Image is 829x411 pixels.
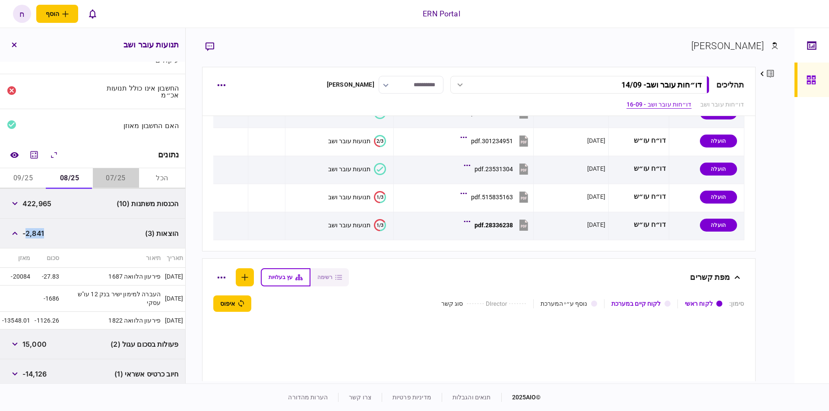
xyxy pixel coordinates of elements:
th: תאריך [163,248,185,268]
div: תנועות עובר ושב [328,138,370,144]
span: 15,000 [22,339,47,349]
a: דו״חות עובר ושב - 16-09 [626,100,692,109]
div: [PERSON_NAME] [691,39,764,53]
div: הועלה [700,191,737,204]
button: 1/3תנועות עובר ושב [328,219,386,231]
span: -14,126 [22,369,47,379]
button: 28336238.pdf [466,215,530,235]
td: [DATE] [163,268,185,286]
button: עץ בעלויות [261,268,310,286]
div: תנועות עובר ושב [328,222,370,229]
div: [DATE] [587,164,605,173]
span: רשימה [317,274,332,280]
div: דו״ח עו״ש [612,159,666,179]
div: תנועות עובר ושב [328,166,370,173]
button: תנועות עובר ושב [328,163,386,175]
button: ח [13,5,31,23]
button: 08/25 [46,168,92,189]
div: [DATE] [587,192,605,201]
td: פירעון הלוואה 1822 [62,312,163,329]
a: הערות מהדורה [288,394,328,401]
text: 1/3 [377,194,383,200]
td: -27.83 [32,268,61,286]
div: [DATE] [587,136,605,145]
button: 1/3תנועות עובר ושב [328,191,386,203]
button: 23531304.pdf [466,159,530,179]
button: דו״חות עובר ושב- 14/09 [450,76,709,94]
a: תנאים והגבלות [452,394,491,401]
div: דו״ח עו״ש [612,131,666,151]
div: 301234951.pdf [471,138,513,144]
th: סכום [32,248,61,268]
th: תיאור [62,248,163,268]
div: 515835163.pdf [471,194,513,201]
span: חיוב כרטיס אשראי (1) [114,369,178,379]
button: 07/25 [93,168,139,189]
button: 515835163.pdf [462,187,530,207]
span: עץ בעלויות [269,274,293,280]
button: פתח רשימת התראות [83,5,101,23]
button: איפוס [213,295,251,312]
div: תהליכים [716,79,744,91]
div: דו״ח עו״ש [612,215,666,235]
text: 1/3 [377,222,383,228]
div: 23531304.pdf [475,166,513,173]
button: מחשבון [26,147,42,163]
div: הועלה [700,219,737,232]
text: 2/3 [377,138,383,144]
span: הכנסות משתנות (10) [117,198,178,209]
button: 301234951.pdf [462,131,530,151]
td: [DATE] [163,286,185,312]
button: רשימה [310,268,349,286]
div: לקוח קיים במערכת [611,299,661,308]
a: השוואה למסמך [6,147,22,163]
div: דו״ח עו״ש [612,187,666,207]
div: הועלה [700,135,737,147]
div: החשבון אינו כולל תנועות אכ״מ [96,85,179,98]
div: לקוח ראשי [685,299,713,308]
span: -2,841 [22,228,44,238]
div: סימון : [729,299,744,308]
button: הכל [139,168,185,189]
div: נתונים [158,151,179,159]
span: הוצאות (3) [145,228,178,238]
button: הרחב\כווץ הכל [46,147,62,163]
div: [PERSON_NAME] [327,80,374,89]
div: סוג קשר [441,299,463,308]
h3: תנועות עובר ושב [123,41,179,49]
div: הועלה [700,163,737,176]
td: פירעון הלוואה 1687 [62,268,163,286]
div: ERN Portal [423,8,460,19]
div: נוסף ע״י המערכת [541,299,588,308]
div: תנועות עובר ושב [328,194,370,201]
div: דו״חות עובר ושב - 14/09 [621,80,702,89]
div: 28336238.pdf [475,222,513,229]
div: [DATE] [587,220,605,229]
td: -1686 [32,286,61,312]
td: העברה למימון ישיר בנק 12 עו"ש עסקי [62,286,163,312]
a: דו״חות עובר ושב [700,100,744,109]
button: 2/3תנועות עובר ושב [328,135,386,147]
div: האם החשבון מאוזן [96,122,179,129]
button: פתח תפריט להוספת לקוח [36,5,78,23]
a: מדיניות פרטיות [392,394,431,401]
td: [DATE] [163,312,185,329]
td: -1126.26 [32,312,61,329]
div: מפת קשרים [690,268,730,286]
div: © 2025 AIO [501,393,541,402]
span: 422,965 [22,198,51,209]
span: פעולות בסכום עגול (2) [111,339,178,349]
a: צרו קשר [349,394,371,401]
